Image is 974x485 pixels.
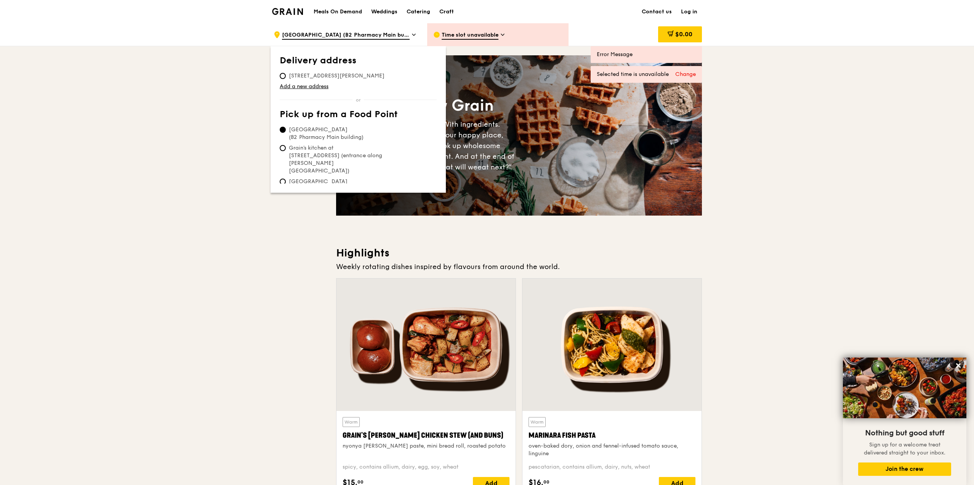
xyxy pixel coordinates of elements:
span: [GEOGRAPHIC_DATA] (B2 Pharmacy Main building) [280,126,393,141]
div: Warm [529,417,546,427]
div: oven-baked dory, onion and fennel-infused tomato sauce, linguine [529,442,695,458]
div: Marinara Fish Pasta [529,430,695,441]
span: 00 [357,479,364,485]
div: spicy, contains allium, dairy, egg, soy, wheat [343,463,509,471]
button: Close [952,359,964,372]
div: nyonya [PERSON_NAME] paste, mini bread roll, roasted potato [343,442,509,450]
span: $0.00 [675,31,692,38]
a: Weddings [367,0,402,23]
div: Selected time is unavailable [597,71,696,78]
div: pescatarian, contains allium, dairy, nuts, wheat [529,463,695,471]
span: [GEOGRAPHIC_DATA] (Level 1 [PERSON_NAME] block drop-off point) [280,178,393,201]
input: [GEOGRAPHIC_DATA] (Level 1 [PERSON_NAME] block drop-off point) [280,179,286,185]
span: [GEOGRAPHIC_DATA] (B2 Pharmacy Main building) [282,31,410,40]
div: Craft [439,0,454,23]
div: Weddings [371,0,397,23]
div: Weekly rotating dishes inspired by flavours from around the world. [336,261,702,272]
th: Delivery address [280,55,437,69]
button: Join the crew [858,462,951,476]
input: [STREET_ADDRESS][PERSON_NAME] [280,73,286,79]
input: Grain's kitchen at [STREET_ADDRESS] (entrance along [PERSON_NAME][GEOGRAPHIC_DATA]) [280,145,286,151]
span: [STREET_ADDRESS][PERSON_NAME] [280,72,394,80]
h1: Meals On Demand [314,8,362,16]
span: eat next?” [477,163,512,171]
div: Error Message [597,51,696,58]
span: Grain's kitchen at [STREET_ADDRESS] (entrance along [PERSON_NAME][GEOGRAPHIC_DATA]) [280,144,393,175]
a: Craft [435,0,458,23]
a: Catering [402,0,435,23]
div: Catering [407,0,430,23]
img: Grain [272,8,303,15]
span: Nothing but good stuff [865,429,944,438]
img: DSC07876-Edit02-Large.jpeg [843,358,966,418]
span: Sign up for a welcome treat delivered straight to your inbox. [864,441,945,456]
a: Log in [676,0,702,23]
input: [GEOGRAPHIC_DATA] (B2 Pharmacy Main building) [280,127,286,133]
span: 00 [543,479,549,485]
span: Time slot unavailable [442,31,498,40]
div: Change [675,71,696,78]
th: Pick up from a Food Point [280,109,437,123]
a: Contact us [637,0,676,23]
a: Add a new address [280,83,437,90]
div: Grain's [PERSON_NAME] Chicken Stew (and buns) [343,430,509,441]
div: Warm [343,417,360,427]
h3: Highlights [336,246,702,260]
